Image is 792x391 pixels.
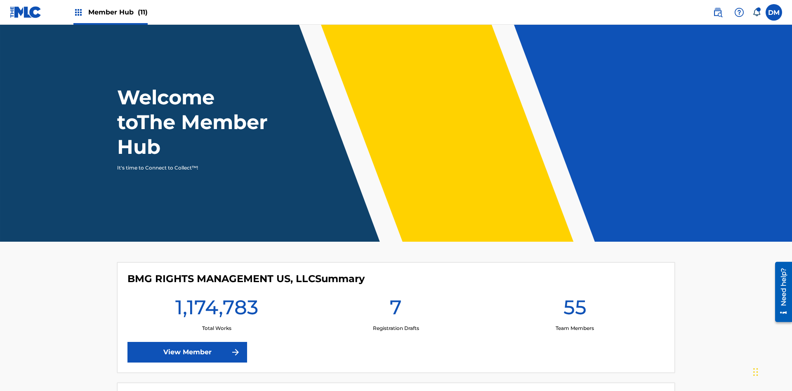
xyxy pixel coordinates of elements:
a: Public Search [709,4,726,21]
h1: 7 [390,295,402,325]
img: help [734,7,744,17]
img: MLC Logo [10,6,42,18]
p: Total Works [202,325,231,332]
img: search [713,7,723,17]
h1: Welcome to The Member Hub [117,85,271,159]
div: Help [731,4,747,21]
h1: 1,174,783 [175,295,258,325]
div: User Menu [766,4,782,21]
iframe: Resource Center [769,259,792,326]
h1: 55 [563,295,587,325]
p: It's time to Connect to Collect™! [117,164,260,172]
h4: BMG RIGHTS MANAGEMENT US, LLC [127,273,365,285]
iframe: Chat Widget [751,351,792,391]
span: (11) [138,8,148,16]
div: Notifications [752,8,761,16]
img: f7272a7cc735f4ea7f67.svg [231,347,240,357]
span: Member Hub [88,7,148,17]
div: Drag [753,360,758,384]
p: Team Members [556,325,594,332]
a: View Member [127,342,247,363]
img: Top Rightsholders [73,7,83,17]
p: Registration Drafts [373,325,419,332]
